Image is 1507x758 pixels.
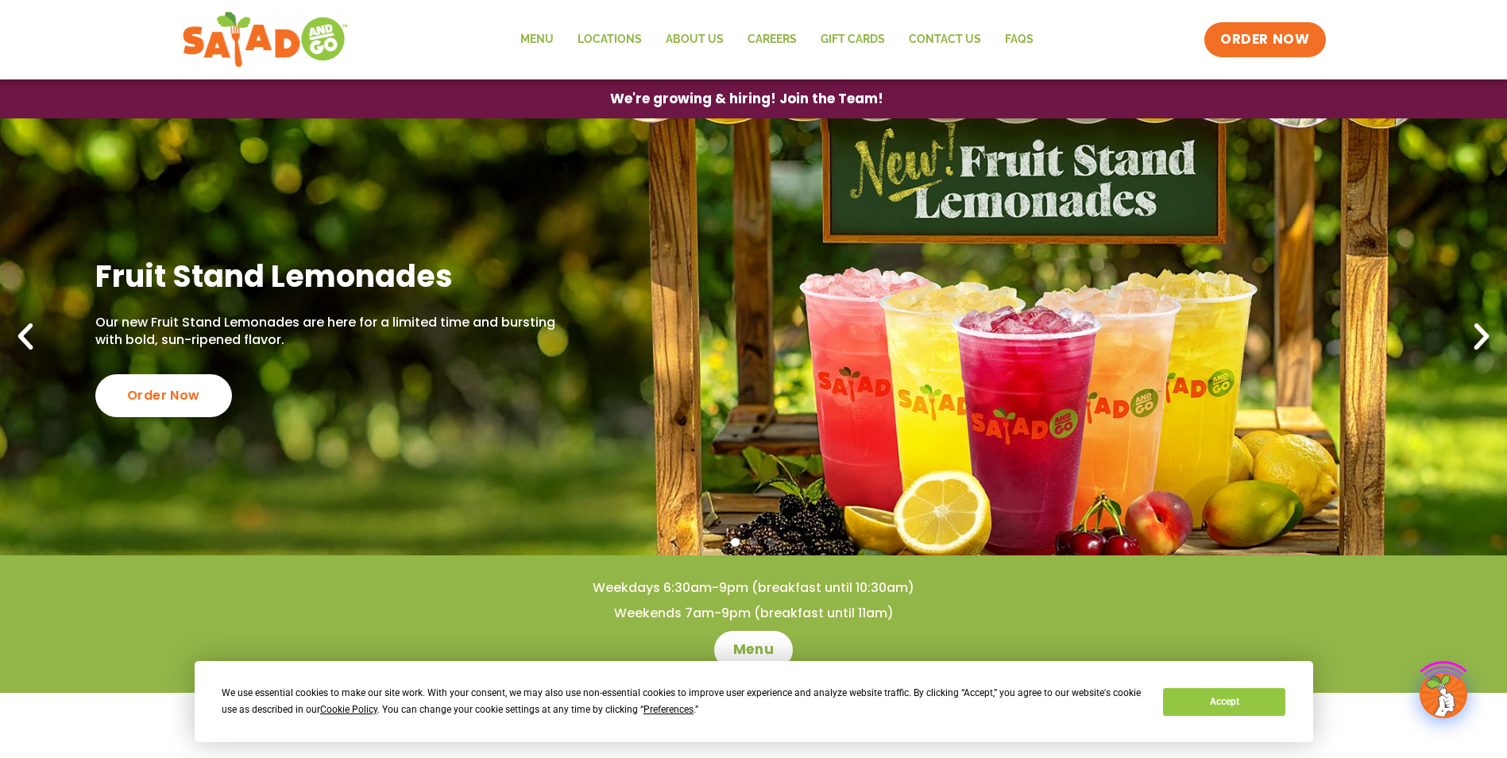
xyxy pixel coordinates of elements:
nav: Menu [508,21,1045,58]
a: GIFT CARDS [809,21,897,58]
a: Contact Us [897,21,993,58]
a: About Us [654,21,736,58]
a: Menu [508,21,566,58]
span: We're growing & hiring! Join the Team! [610,92,883,106]
span: Go to slide 3 [767,538,776,547]
span: Preferences [643,704,694,715]
a: We're growing & hiring! Join the Team! [586,80,907,118]
div: Order Now [95,374,232,417]
button: Accept [1163,688,1285,716]
div: We use essential cookies to make our site work. With your consent, we may also use non-essential ... [222,685,1144,718]
span: Menu [733,640,774,659]
div: Cookie Consent Prompt [195,661,1313,742]
a: Careers [736,21,809,58]
div: Next slide [1464,319,1499,354]
span: ORDER NOW [1220,30,1309,49]
img: new-SAG-logo-768×292 [182,8,350,72]
h4: Weekdays 6:30am-9pm (breakfast until 10:30am) [32,579,1475,597]
h4: Weekends 7am-9pm (breakfast until 11am) [32,605,1475,622]
a: Locations [566,21,654,58]
div: Previous slide [8,319,43,354]
span: Go to slide 1 [731,538,740,547]
span: Go to slide 2 [749,538,758,547]
a: Menu [714,631,793,669]
span: Cookie Policy [320,704,377,715]
p: Our new Fruit Stand Lemonades are here for a limited time and bursting with bold, sun-ripened fla... [95,314,561,350]
h2: Fruit Stand Lemonades [95,257,561,296]
a: ORDER NOW [1204,22,1325,57]
a: FAQs [993,21,1045,58]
